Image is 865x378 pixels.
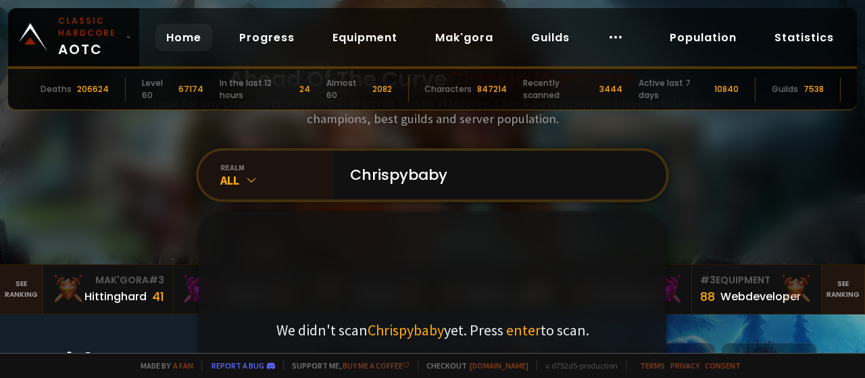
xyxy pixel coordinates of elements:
[424,83,472,95] div: Characters
[322,24,408,51] a: Equipment
[58,15,120,39] small: Classic Hardcore
[772,83,798,95] div: Guilds
[152,287,164,306] div: 41
[424,24,504,51] a: Mak'gora
[764,24,845,51] a: Statistics
[537,360,618,371] span: v. d752d5 - production
[599,83,622,95] div: 3444
[343,360,410,371] a: Buy me a coffee
[173,360,193,371] a: a fan
[212,360,264,371] a: Report a bug
[276,321,589,339] p: We didn't scan yet. Press to scan.
[41,83,72,95] div: Deaths
[523,77,594,101] div: Recently scanned
[77,83,109,95] div: 206624
[720,288,801,305] div: Webdeveloper
[181,273,294,287] div: Mak'Gora
[822,265,865,314] a: Seeranking
[692,265,822,314] a: #3Equipment88Webdeveloper
[173,265,303,314] a: Mak'Gora#2Rivench100
[228,24,305,51] a: Progress
[155,24,212,51] a: Home
[639,77,709,101] div: Active last 7 days
[299,83,310,95] div: 24
[714,83,739,95] div: 10840
[659,24,747,51] a: Population
[220,172,334,188] div: All
[142,77,173,101] div: Level 60
[178,83,203,95] div: 67174
[705,360,741,371] a: Consent
[220,162,334,172] div: realm
[368,321,444,339] span: Chrispybaby
[43,265,173,314] a: Mak'Gora#3Hittinghard41
[506,321,541,339] span: enter
[721,343,817,372] div: Stitches
[700,287,715,306] div: 88
[51,273,164,287] div: Mak'Gora
[8,8,139,66] a: Classic HardcoreAOTC
[283,360,410,371] span: Support me,
[470,360,528,371] a: [DOMAIN_NAME]
[700,273,716,287] span: # 3
[58,15,120,60] span: AOTC
[326,77,367,101] div: Almost 60
[520,24,580,51] a: Guilds
[342,151,650,199] input: Search a character...
[84,288,147,305] div: Hittinghard
[477,83,507,95] div: 847214
[687,351,699,364] small: EU
[700,273,813,287] div: Equipment
[147,95,718,126] h3: Look for any characters on World of Warcraft Classic Hardcore. Check best equipped players, mak'g...
[804,83,824,95] div: 7538
[220,77,293,101] div: In the last 12 hours
[640,360,665,371] a: Terms
[149,273,164,287] span: # 3
[670,360,699,371] a: Privacy
[418,360,528,371] span: Checkout
[789,351,800,364] small: EU
[132,360,193,371] span: Made by
[372,83,392,95] div: 2082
